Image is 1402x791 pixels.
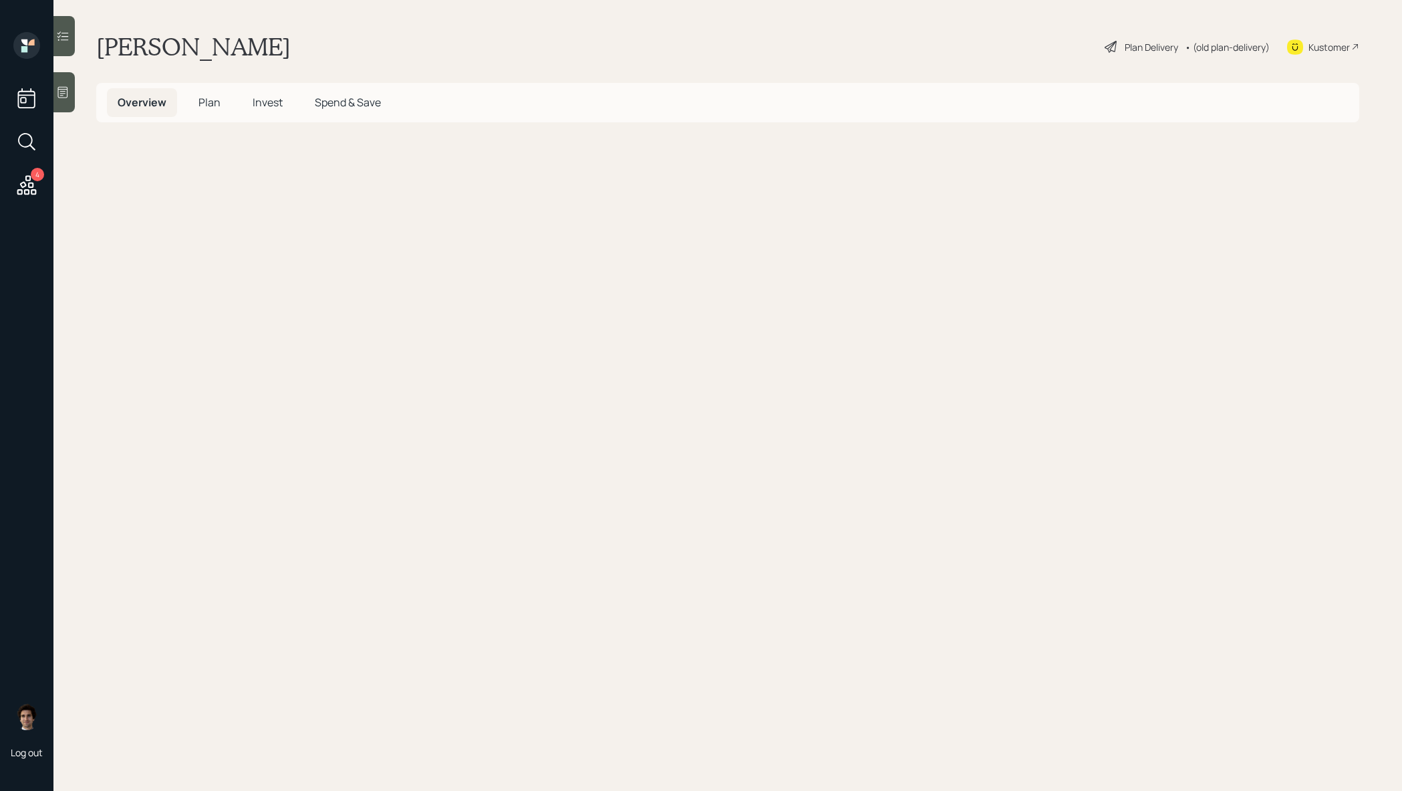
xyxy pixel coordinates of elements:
[1185,40,1270,54] div: • (old plan-delivery)
[198,95,221,110] span: Plan
[11,746,43,759] div: Log out
[118,95,166,110] span: Overview
[1308,40,1350,54] div: Kustomer
[253,95,283,110] span: Invest
[315,95,381,110] span: Spend & Save
[31,168,44,181] div: 4
[96,32,291,62] h1: [PERSON_NAME]
[13,703,40,730] img: harrison-schaefer-headshot-2.png
[1125,40,1178,54] div: Plan Delivery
